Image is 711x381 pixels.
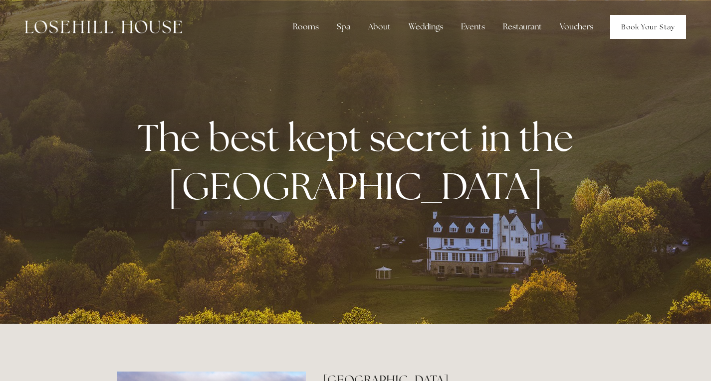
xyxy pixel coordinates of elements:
a: Book Your Stay [610,15,686,39]
div: Restaurant [495,17,550,37]
a: Vouchers [552,17,601,37]
div: Rooms [285,17,327,37]
div: Spa [329,17,358,37]
img: Losehill House [25,20,182,33]
div: Weddings [401,17,451,37]
strong: The best kept secret in the [GEOGRAPHIC_DATA] [138,113,581,211]
div: About [360,17,399,37]
div: Events [453,17,493,37]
